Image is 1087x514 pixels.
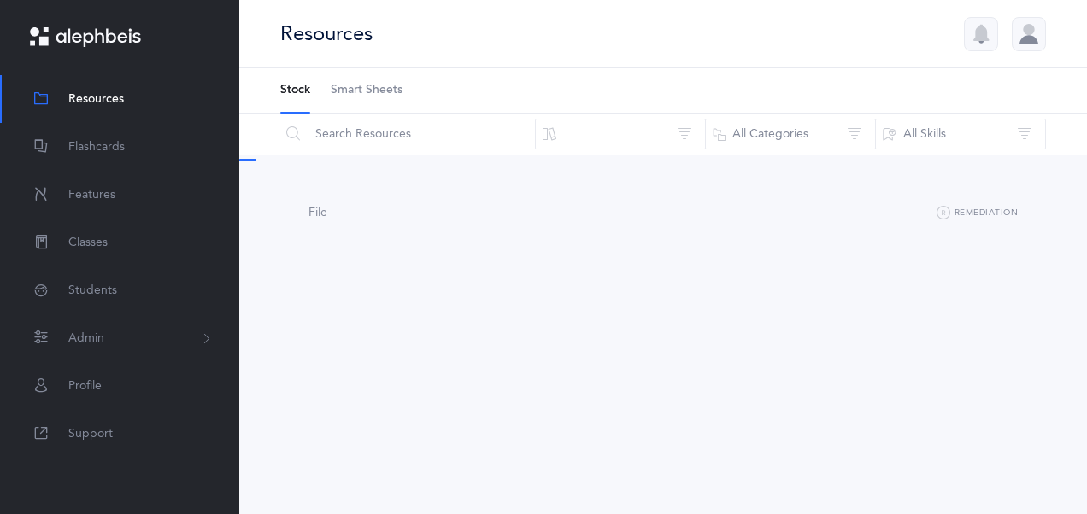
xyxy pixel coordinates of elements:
[705,114,876,155] button: All Categories
[68,138,125,156] span: Flashcards
[68,186,115,204] span: Features
[937,203,1018,224] button: Remediation
[68,282,117,300] span: Students
[68,377,102,395] span: Profile
[308,206,327,219] span: File
[280,20,373,48] div: Resources
[68,330,104,348] span: Admin
[68,91,124,108] span: Resources
[68,234,108,252] span: Classes
[331,82,402,99] span: Smart Sheets
[68,425,113,443] span: Support
[875,114,1046,155] button: All Skills
[279,114,536,155] input: Search Resources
